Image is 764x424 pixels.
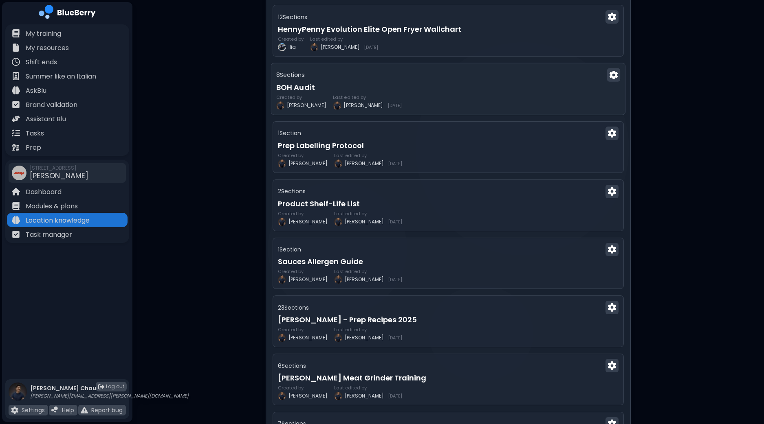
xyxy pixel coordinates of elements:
p: My training [26,29,61,39]
p: My resources [26,43,69,53]
p: 1 Section [278,246,301,253]
img: profile image [334,218,342,226]
span: [DATE] [388,161,402,166]
img: profile image [333,101,341,109]
span: [PERSON_NAME] [343,102,383,109]
span: [PERSON_NAME] [30,170,88,181]
span: [DATE] [364,45,378,50]
p: Last edited by [333,95,402,100]
img: file icon [12,129,20,137]
p: 23 Section s [278,304,309,311]
img: file icon [51,407,59,414]
p: [PERSON_NAME] Chau [30,385,189,392]
div: 2SectionsMenuProduct Shelf-Life ListCreated byprofile image[PERSON_NAME]Last edited byprofile ima... [273,179,624,231]
p: [PERSON_NAME][EMAIL_ADDRESS][PERSON_NAME][DOMAIN_NAME] [30,393,189,399]
p: Help [62,407,74,414]
h3: Sauces Allergen Guide [278,256,619,267]
p: AskBlu [26,86,46,96]
p: Last edited by [334,153,402,158]
img: profile image [334,160,342,168]
p: Modules & plans [26,201,78,211]
p: Assistant Blu [26,114,66,124]
img: profile image [278,275,286,284]
p: Task manager [26,230,72,240]
img: file icon [12,101,20,109]
p: Created by [278,327,328,332]
p: Created by [278,269,328,274]
span: [PERSON_NAME] [345,334,384,341]
p: 2 Section s [278,188,306,195]
p: Last edited by [310,37,378,42]
p: Summer like an Italian [26,72,96,81]
img: file icon [12,216,20,224]
p: Created by [278,37,304,42]
span: [PERSON_NAME] [287,102,326,109]
span: [PERSON_NAME] [321,44,360,50]
p: Shift ends [26,57,57,67]
div: 23SectionsMenu[PERSON_NAME] - Prep Recipes 2025Created byprofile image[PERSON_NAME]Last edited by... [273,295,624,347]
img: logout [98,384,104,390]
img: Menu [608,361,616,370]
img: file icon [12,86,20,94]
img: Menu [608,13,616,21]
h3: Product Shelf-Life List [278,198,619,210]
img: company logo [39,5,96,22]
span: [PERSON_NAME] [345,160,384,167]
img: file icon [12,188,20,196]
p: 1 Section [278,129,301,137]
img: file icon [12,72,20,80]
p: Location knowledge [26,216,90,225]
img: profile image [276,101,284,109]
img: file icon [12,202,20,210]
div: 1SectionMenuPrep Labelling ProtocolCreated byprofile image[PERSON_NAME]Last edited byprofile imag... [273,121,624,173]
span: [PERSON_NAME] [288,393,328,399]
p: 12 Section s [278,13,307,21]
img: company thumbnail [12,166,26,180]
span: [PERSON_NAME] [345,393,384,399]
img: profile image [278,218,286,226]
img: Menu [610,71,618,79]
p: Report bug [91,407,123,414]
span: [PERSON_NAME] [288,334,328,341]
img: file icon [11,407,18,414]
p: 8 Section s [276,71,305,79]
h3: [PERSON_NAME] Meat Grinder Training [278,372,619,384]
p: Created by [276,95,326,100]
p: Settings [22,407,45,414]
span: [PERSON_NAME] [345,219,384,225]
p: Last edited by [334,327,402,332]
span: Ilia [288,44,296,50]
img: file icon [12,115,20,123]
div: 1SectionMenuSauces Allergen GuideCreated byprofile image[PERSON_NAME]Last edited byprofile image[... [273,238,624,289]
span: [DATE] [388,393,402,398]
span: [DATE] [388,103,402,108]
img: profile image [278,392,286,400]
img: profile image [278,160,286,168]
div: 12SectionsMenuHennyPenny Evolution Elite Open Fryer WallchartCreated byprofile imageIliaLast edit... [273,5,624,57]
p: Prep [26,143,41,153]
img: Menu [608,245,616,254]
h3: BOH Audit [276,82,620,93]
span: [STREET_ADDRESS] [30,165,88,171]
img: profile image [310,43,318,51]
img: file icon [12,58,20,66]
img: file icon [12,143,20,151]
p: Created by [278,153,328,158]
p: 6 Section s [278,362,306,369]
img: profile image [334,392,342,400]
img: profile image [278,43,286,51]
img: file icon [12,230,20,238]
h3: Prep Labelling Protocol [278,140,619,151]
img: file icon [12,44,20,52]
p: Created by [278,385,328,390]
p: Created by [278,211,328,216]
span: [DATE] [388,335,402,340]
span: [DATE] [388,219,402,224]
img: Menu [608,187,616,196]
p: Last edited by [334,211,402,216]
span: [PERSON_NAME] [345,276,384,283]
img: file icon [81,407,88,414]
p: Dashboard [26,187,62,197]
img: Menu [608,129,616,138]
h3: HennyPenny Evolution Elite Open Fryer Wallchart [278,24,619,35]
